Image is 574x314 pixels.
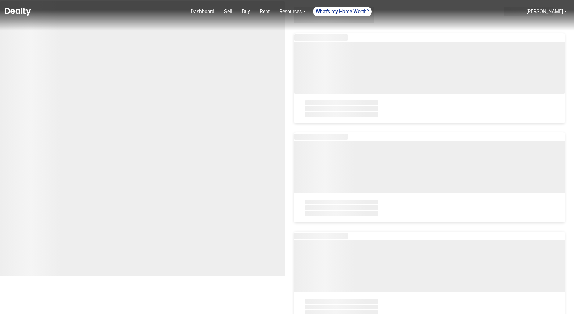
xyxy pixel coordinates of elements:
span: ‌ [294,233,348,239]
a: Buy [239,5,253,18]
span: ‌ [305,106,379,111]
span: ‌ [305,112,379,117]
span: ‌ [305,305,379,309]
span: ‌ [305,299,379,304]
a: Resources [277,5,308,18]
span: ‌ [294,34,348,41]
span: ‌ [294,42,565,94]
span: ‌ [294,134,348,140]
span: ‌ [305,100,379,105]
img: Dealty - Buy, Sell & Rent Homes [5,8,31,16]
span: ‌ [305,211,379,216]
a: What's my Home Worth? [313,7,372,16]
a: Rent [257,5,272,18]
a: Dashboard [188,5,217,18]
a: [PERSON_NAME] [526,9,563,14]
span: ‌ [305,205,379,210]
span: ‌ [305,200,379,204]
span: ‌ [294,240,565,292]
a: [PERSON_NAME] [524,5,569,18]
span: ‌ [294,141,565,193]
a: Sell [222,5,235,18]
